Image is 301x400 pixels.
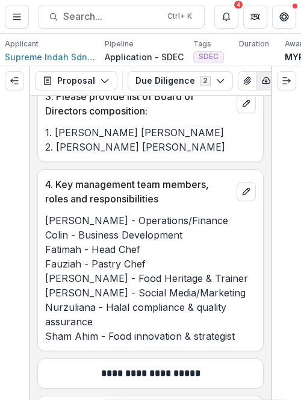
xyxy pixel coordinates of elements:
[105,51,184,63] p: Application - SDEC
[5,39,39,49] p: Applicant
[272,5,296,29] button: Get Help
[238,71,257,90] button: View Attached Files
[239,39,269,49] p: Duration
[199,52,219,61] span: SDEC
[214,5,238,29] button: Notifications
[45,125,256,154] p: 1. [PERSON_NAME] [PERSON_NAME] 2. [PERSON_NAME] [PERSON_NAME]
[243,5,267,29] button: Partners
[234,1,243,9] div: 4
[5,51,95,63] a: Supreme Indah Sdn Bhd
[45,213,256,343] p: [PERSON_NAME] - Operations/Finance Colin - Business Development Fatimah - Head Chef Fauziah - Pas...
[237,94,256,113] button: edit
[105,39,134,49] p: Pipeline
[39,5,205,29] button: Search...
[5,5,29,29] button: Toggle Menu
[5,71,24,90] button: Expand left
[45,177,232,206] p: 4. Key management team members, roles and responsibilities
[237,182,256,201] button: edit
[277,71,296,90] button: Expand right
[45,89,232,118] p: 3. Please provide list of Board of Directors composition:
[165,10,194,23] div: Ctrl + K
[193,39,211,49] p: Tags
[63,11,160,22] span: Search...
[128,71,233,90] button: Due Diligence2
[35,71,117,90] button: Proposal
